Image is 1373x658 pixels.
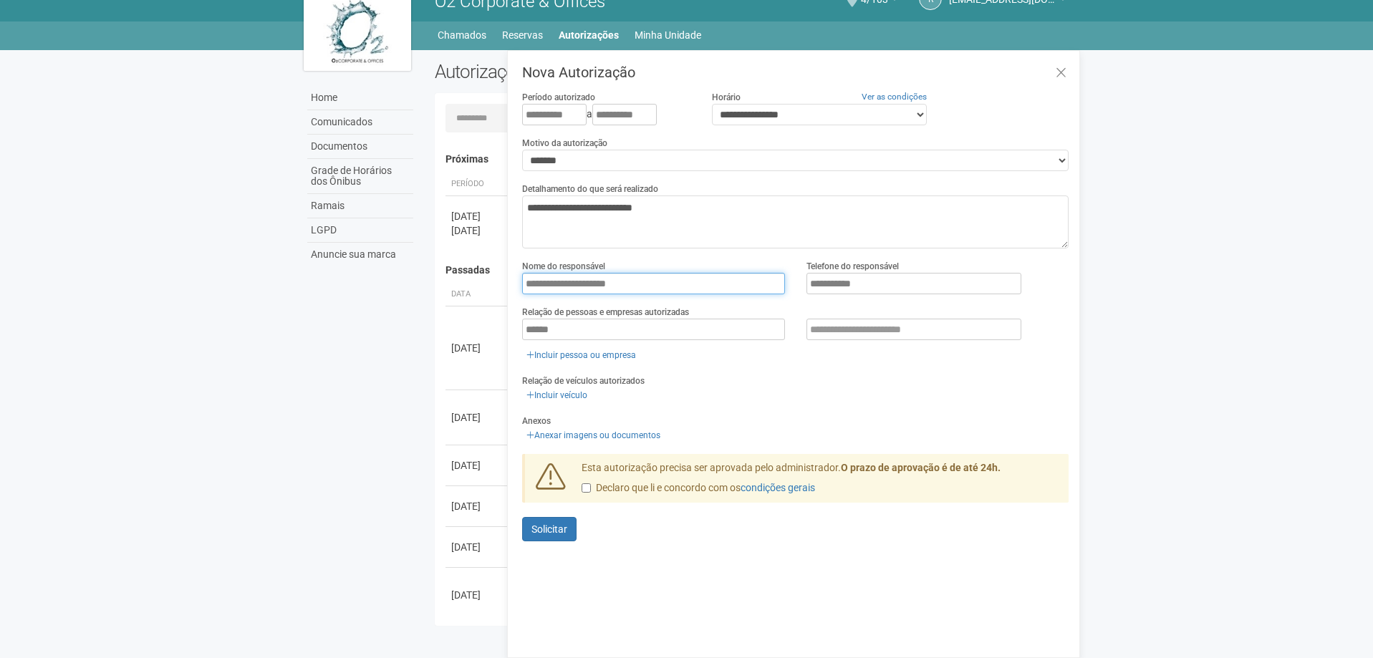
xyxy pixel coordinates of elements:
a: Reservas [502,25,543,45]
label: Anexos [522,415,551,427]
div: [DATE] [451,458,504,473]
label: Nome do responsável [522,260,605,273]
a: Anexar imagens ou documentos [522,427,665,443]
a: Anuncie sua marca [307,243,413,266]
a: Minha Unidade [635,25,701,45]
strong: O prazo de aprovação é de até 24h. [841,462,1001,473]
label: Telefone do responsável [806,260,899,273]
label: Motivo da autorização [522,137,607,150]
input: Declaro que li e concordo com oscondições gerais [582,483,591,493]
div: Esta autorização precisa ser aprovada pelo administrador. [571,461,1069,503]
a: Incluir pessoa ou empresa [522,347,640,363]
div: [DATE] [451,209,504,223]
div: [DATE] [451,588,504,602]
a: Home [307,86,413,110]
a: Ver as condições [862,92,927,102]
a: Autorizações [559,25,619,45]
div: [DATE] [451,341,504,355]
a: Incluir veículo [522,387,592,403]
label: Relação de pessoas e empresas autorizadas [522,306,689,319]
div: [DATE] [451,540,504,554]
a: Ramais [307,194,413,218]
button: Solicitar [522,517,577,541]
a: Grade de Horários dos Ônibus [307,159,413,194]
label: Relação de veículos autorizados [522,374,645,387]
h4: Próximas [445,154,1059,165]
a: Comunicados [307,110,413,135]
label: Declaro que li e concordo com os [582,481,815,495]
div: [DATE] [451,223,504,238]
div: a [522,104,690,125]
label: Período autorizado [522,91,595,104]
label: Horário [712,91,741,104]
div: [DATE] [451,499,504,513]
th: Data [445,283,510,306]
a: Documentos [307,135,413,159]
h2: Autorizações [435,61,741,82]
th: Período [445,173,510,196]
a: condições gerais [741,482,815,493]
h4: Passadas [445,265,1059,276]
span: Solicitar [531,523,567,535]
a: Chamados [438,25,486,45]
div: [DATE] [451,410,504,425]
h3: Nova Autorização [522,65,1069,79]
label: Detalhamento do que será realizado [522,183,658,195]
a: LGPD [307,218,413,243]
